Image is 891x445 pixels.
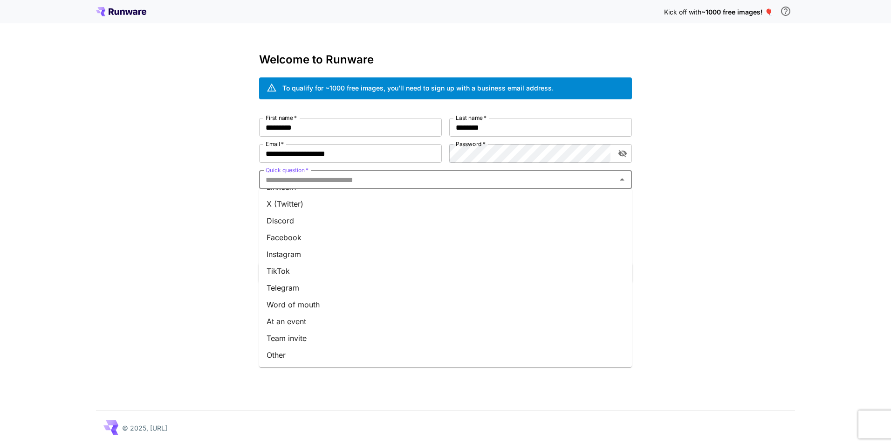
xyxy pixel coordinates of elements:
[614,145,631,162] button: toggle password visibility
[259,313,632,330] li: At an event
[282,83,554,93] div: To qualify for ~1000 free images, you’ll need to sign up with a business email address.
[266,140,284,148] label: Email
[701,8,773,16] span: ~1000 free images! 🎈
[266,166,308,174] label: Quick question
[259,330,632,347] li: Team invite
[664,8,701,16] span: Kick off with
[776,2,795,21] button: In order to qualify for free credit, you need to sign up with a business email address and click ...
[259,347,632,363] li: Other
[259,296,632,313] li: Word of mouth
[259,246,632,263] li: Instagram
[616,173,629,186] button: Close
[259,53,632,66] h3: Welcome to Runware
[259,195,632,212] li: X (Twitter)
[122,423,167,433] p: © 2025, [URL]
[259,212,632,229] li: Discord
[456,140,486,148] label: Password
[259,263,632,279] li: TikTok
[456,114,487,122] label: Last name
[259,279,632,296] li: Telegram
[266,114,297,122] label: First name
[259,229,632,246] li: Facebook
